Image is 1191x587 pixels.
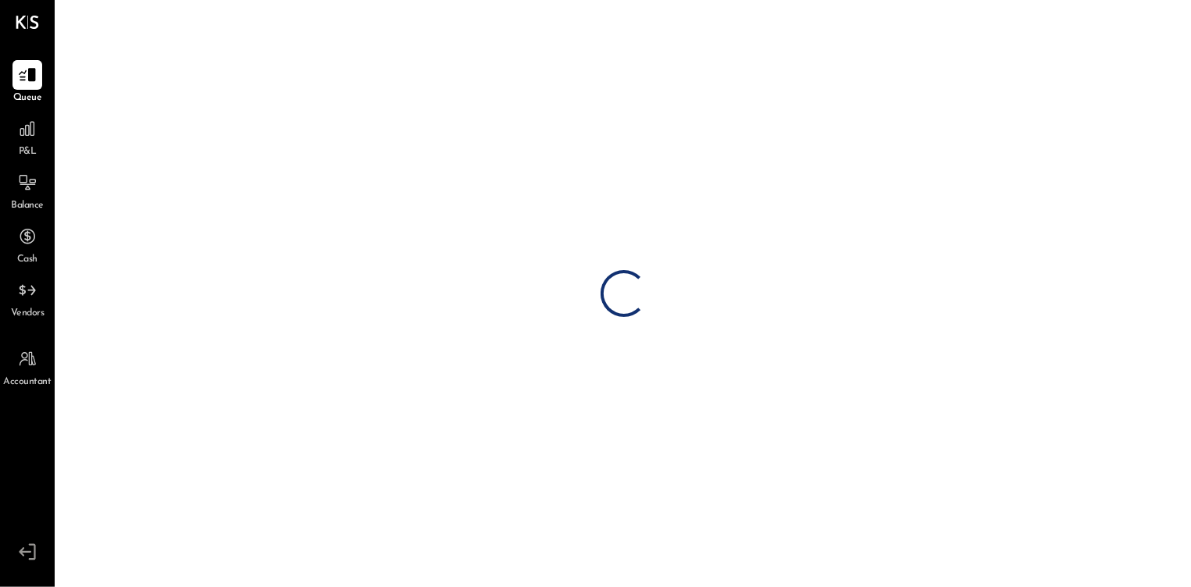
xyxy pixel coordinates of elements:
[4,375,52,390] span: Accountant
[1,168,54,213] a: Balance
[11,199,44,213] span: Balance
[13,91,42,105] span: Queue
[1,276,54,321] a: Vendors
[1,344,54,390] a: Accountant
[1,60,54,105] a: Queue
[11,307,45,321] span: Vendors
[1,222,54,267] a: Cash
[19,145,37,159] span: P&L
[1,114,54,159] a: P&L
[17,253,37,267] span: Cash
